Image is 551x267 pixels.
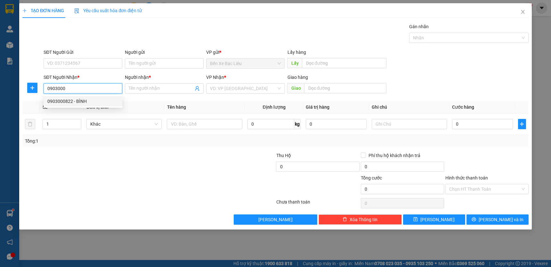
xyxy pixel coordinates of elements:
div: VP gửi [206,49,285,56]
span: [PERSON_NAME] [420,216,455,223]
div: SĐT Người Gửi [44,49,122,56]
span: Xóa Thông tin [350,216,377,223]
button: [PERSON_NAME] [234,214,317,225]
div: 0903000822 - BÌNH [44,96,122,106]
span: plus [22,8,27,13]
span: VP Nhận [206,75,224,80]
div: 0903000822 - BÌNH [47,98,118,105]
span: [PERSON_NAME] [258,216,293,223]
span: Định lượng [263,104,285,110]
div: Người gửi [125,49,204,56]
div: Chưa thanh toán [275,198,360,210]
input: Ghi Chú [372,119,447,129]
div: Tổng: 1 [25,138,213,145]
th: Ghi chú [369,101,450,113]
span: Bến Xe Bạc Liêu [210,59,281,68]
button: Close [514,3,532,21]
span: Giao [287,83,304,93]
input: 0 [306,119,367,129]
span: save [413,217,418,222]
span: environment [37,15,42,21]
span: Khác [90,119,158,129]
b: Nhà Xe Hà My [37,4,85,12]
li: 0946 508 595 [3,22,122,30]
button: delete [25,119,35,129]
span: kg [294,119,301,129]
span: Cước hàng [452,104,474,110]
span: [PERSON_NAME] và In [479,216,523,223]
span: Giao hàng [287,75,308,80]
span: phone [37,23,42,29]
span: Yêu cầu xuất hóa đơn điện tử [74,8,142,13]
input: Dọc đường [302,58,386,68]
div: Người nhận [125,74,204,81]
span: TẠO ĐƠN HÀNG [22,8,64,13]
span: Thu Hộ [276,153,291,158]
span: Giá trị hàng [306,104,329,110]
span: user-add [195,86,200,91]
input: Dọc đường [304,83,386,93]
span: plus [28,85,37,90]
button: plus [518,119,526,129]
span: delete [343,217,347,222]
label: Gán nhãn [409,24,429,29]
input: VD: Bàn, Ghế [167,119,242,129]
span: Lấy [287,58,302,68]
span: printer [472,217,476,222]
li: 995 [PERSON_NAME] [3,14,122,22]
span: close [520,9,525,14]
span: Phí thu hộ khách nhận trả [366,152,423,159]
button: printer[PERSON_NAME] và In [466,214,529,225]
span: plus [518,121,526,127]
button: save[PERSON_NAME] [403,214,465,225]
span: Lấy hàng [287,50,306,55]
span: SL [43,104,48,110]
img: icon [74,8,79,13]
label: Hình thức thanh toán [445,175,488,180]
span: Tổng cước [361,175,382,180]
button: plus [27,83,37,93]
button: deleteXóa Thông tin [319,214,402,225]
b: GỬI : Bến Xe Bạc Liêu [3,40,89,51]
div: SĐT Người Nhận [44,74,122,81]
span: Tên hàng [167,104,186,110]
